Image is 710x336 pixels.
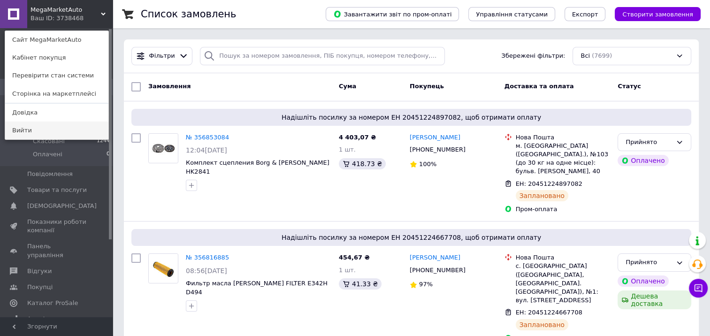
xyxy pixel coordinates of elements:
span: Надішліть посилку за номером ЕН 20451224667708, щоб отримати оплату [135,233,687,242]
span: 454,67 ₴ [339,254,370,261]
span: MegaMarketAuto [31,6,101,14]
h1: Список замовлень [141,8,236,20]
div: Прийнято [626,258,672,267]
span: Збережені фільтри: [501,52,565,61]
span: Оплачені [33,150,62,159]
button: Управління статусами [468,7,555,21]
span: 12:04[DATE] [186,146,227,154]
button: Експорт [565,7,606,21]
a: Вийти [5,122,108,139]
span: Покупець [410,83,444,90]
span: Доставка та оплата [504,83,574,90]
a: Сторінка на маркетплейсі [5,85,108,103]
span: Завантажити звіт по пром-оплаті [333,10,451,18]
span: [DEMOGRAPHIC_DATA] [27,202,97,210]
div: Дешева доставка [618,290,691,309]
span: 4 403,07 ₴ [339,134,376,141]
div: Пром-оплата [516,205,611,214]
div: Оплачено [618,155,668,166]
span: ЕН: 20451224667708 [516,309,582,316]
span: Замовлення [148,83,191,90]
a: Фильтр масла [PERSON_NAME] FILTER E342H D494 [186,280,328,296]
span: ЕН: 20451224897082 [516,180,582,187]
a: № 356853084 [186,134,229,141]
div: 418.73 ₴ [339,158,386,169]
span: Управління статусами [476,11,548,18]
span: Надішліть посилку за номером ЕН 20451224897082, щоб отримати оплату [135,113,687,122]
div: [PHONE_NUMBER] [408,144,467,156]
button: Чат з покупцем [689,279,708,298]
span: Статус [618,83,641,90]
span: 1 шт. [339,146,356,153]
span: 1 шт. [339,267,356,274]
span: Показники роботи компанії [27,218,87,235]
div: Заплановано [516,319,569,330]
a: № 356816885 [186,254,229,261]
button: Створити замовлення [615,7,701,21]
div: Нова Пошта [516,133,611,142]
button: Завантажити звіт по пром-оплаті [326,7,459,21]
span: Експорт [572,11,598,18]
a: Фото товару [148,253,178,283]
span: 100% [419,160,436,168]
span: Покупці [27,283,53,291]
div: с. [GEOGRAPHIC_DATA] ([GEOGRAPHIC_DATA], [GEOGRAPHIC_DATA]. [GEOGRAPHIC_DATA]), №1: вул. [STREET_... [516,262,611,305]
span: Скасовані [33,137,65,145]
span: 0 [107,150,110,159]
span: Аналітика [27,315,60,323]
a: Перевірити стан системи [5,67,108,84]
span: (7699) [592,52,612,59]
span: 1244 [97,137,110,145]
a: Довідка [5,104,108,122]
div: Заплановано [516,190,569,201]
span: 08:56[DATE] [186,267,227,275]
a: Комплект сцепления Borg & [PERSON_NAME] HK2841 [186,159,329,175]
img: Фото товару [149,254,178,283]
span: Товари та послуги [27,186,87,194]
div: Ваш ID: 3738468 [31,14,70,23]
span: Cума [339,83,356,90]
div: 41.33 ₴ [339,278,382,290]
a: Створити замовлення [605,10,701,17]
a: Кабінет покупця [5,49,108,67]
div: [PHONE_NUMBER] [408,264,467,276]
div: м. [GEOGRAPHIC_DATA] ([GEOGRAPHIC_DATA].), №103 (до 30 кг на одне місце): бульв. [PERSON_NAME], 40 [516,142,611,176]
a: [PERSON_NAME] [410,253,460,262]
div: Нова Пошта [516,253,611,262]
div: Оплачено [618,275,668,287]
span: 97% [419,281,433,288]
a: Сайт MegaMarketAuto [5,31,108,49]
img: Фото товару [149,134,178,163]
a: [PERSON_NAME] [410,133,460,142]
span: Фільтри [149,52,175,61]
span: Відгуки [27,267,52,275]
span: Панель управління [27,242,87,259]
span: Каталог ProSale [27,299,78,307]
span: Повідомлення [27,170,73,178]
a: Фото товару [148,133,178,163]
span: Створити замовлення [622,11,693,18]
span: Всі [580,52,590,61]
div: Прийнято [626,137,672,147]
input: Пошук за номером замовлення, ПІБ покупця, номером телефону, Email, номером накладної [200,47,444,65]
